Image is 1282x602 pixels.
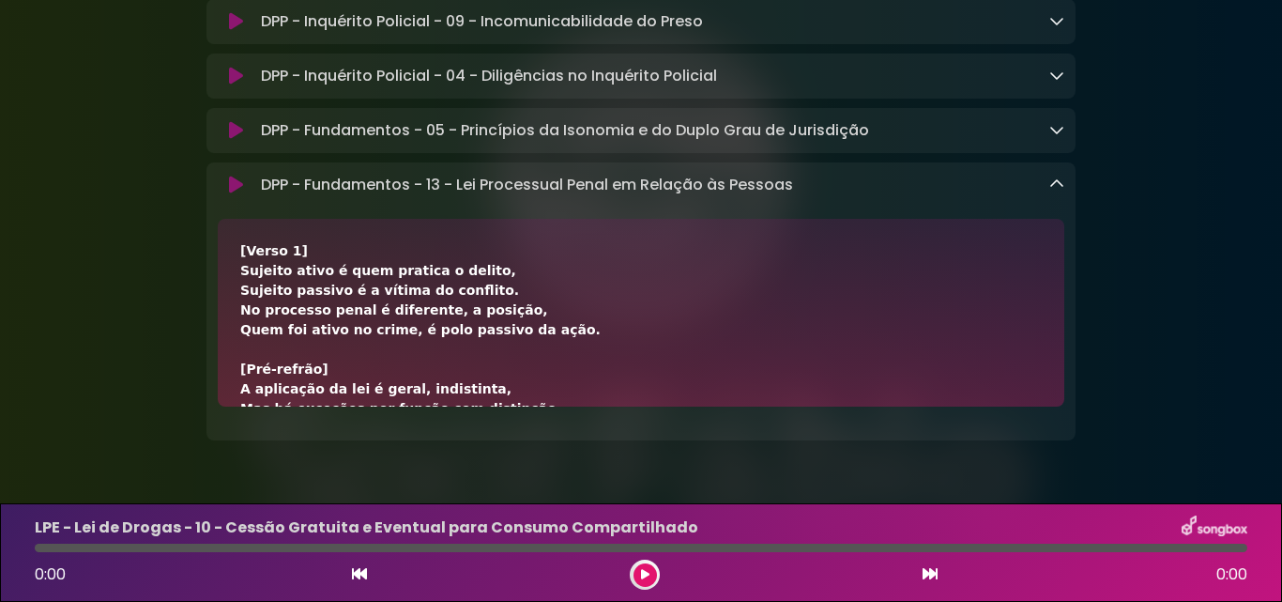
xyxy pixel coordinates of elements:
img: songbox-logo-white.png [1182,516,1247,540]
p: DPP - Fundamentos - 13 - Lei Processual Penal em Relação às Pessoas [261,174,793,196]
p: DPP - Inquérito Policial - 04 - Diligências no Inquérito Policial [261,65,717,87]
p: DPP - Fundamentos - 05 - Princípios da Isonomia e do Duplo Grau de Jurisdição [261,119,869,142]
p: DPP - Inquérito Policial - 09 - Incomunicabilidade do Preso [261,10,703,33]
p: LPE - Lei de Drogas - 10 - Cessão Gratuita e Eventual para Consumo Compartilhado [35,517,698,539]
